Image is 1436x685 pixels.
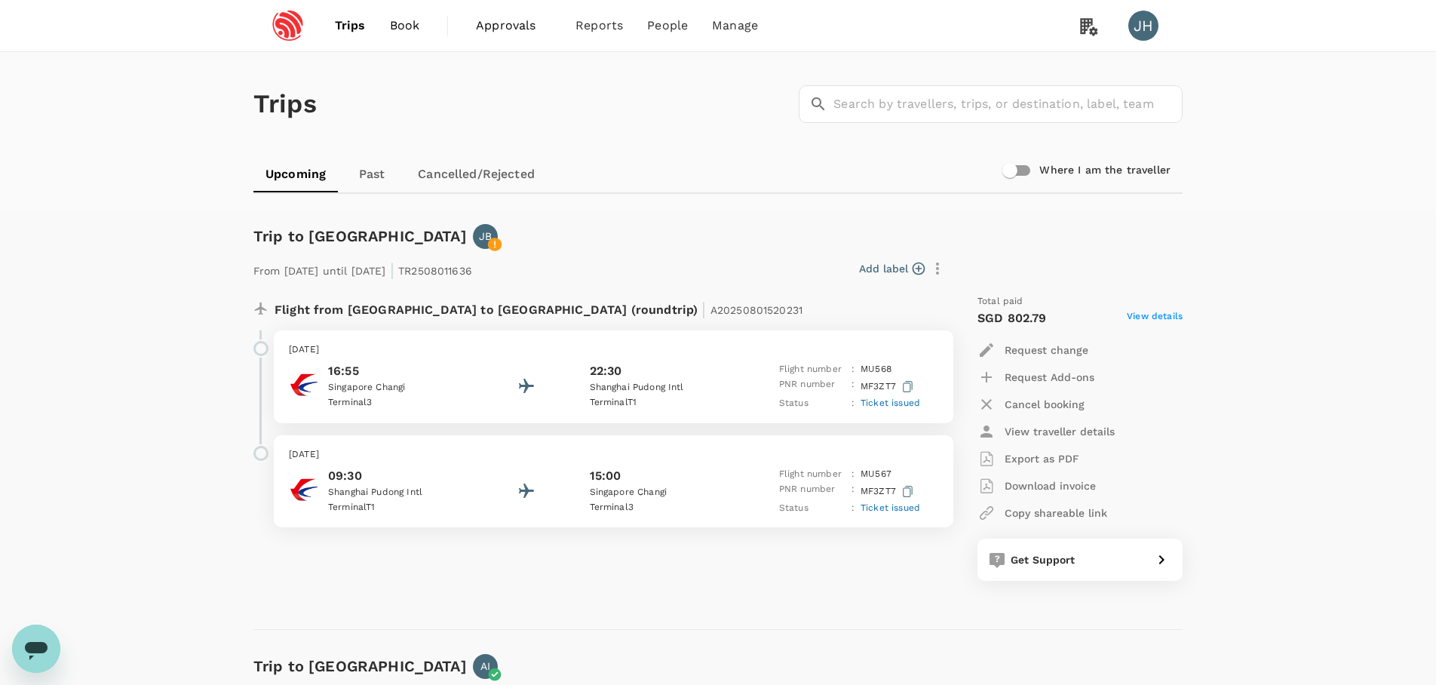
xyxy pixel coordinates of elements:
[851,362,855,377] p: :
[851,482,855,501] p: :
[977,445,1079,472] button: Export as PDF
[701,299,706,320] span: |
[289,342,938,358] p: [DATE]
[861,482,916,501] p: MF3ZT7
[851,396,855,411] p: :
[328,500,464,515] p: Terminal T1
[328,362,464,380] p: 16:55
[406,156,547,192] a: Cancelled/Rejected
[977,472,1096,499] button: Download invoice
[275,294,802,321] p: Flight from [GEOGRAPHIC_DATA] to [GEOGRAPHIC_DATA] (roundtrip)
[1005,424,1115,439] p: View traveller details
[779,467,845,482] p: Flight number
[1005,451,1079,466] p: Export as PDF
[1127,309,1183,327] span: View details
[390,17,420,35] span: Book
[253,224,467,248] h6: Trip to [GEOGRAPHIC_DATA]
[859,261,925,276] button: Add label
[590,467,621,485] p: 15:00
[1128,11,1158,41] div: JH
[779,482,845,501] p: PNR number
[710,304,802,316] span: A20250801520231
[590,485,726,500] p: Singapore Changi
[977,309,1047,327] p: SGD 802.79
[12,625,60,673] iframe: Button to launch messaging window
[479,229,492,244] p: JB
[480,659,490,674] p: AI
[1005,478,1096,493] p: Download invoice
[328,467,464,485] p: 09:30
[861,502,920,513] span: Ticket issued
[977,418,1115,445] button: View traveller details
[328,380,464,395] p: Singapore Changi
[977,294,1023,309] span: Total paid
[335,17,366,35] span: Trips
[590,500,726,515] p: Terminal 3
[289,475,319,505] img: China Eastern Airlines
[1005,342,1088,358] p: Request change
[1005,505,1107,521] p: Copy shareable link
[253,156,338,192] a: Upcoming
[779,501,845,516] p: Status
[590,395,726,410] p: Terminal T1
[338,156,406,192] a: Past
[1011,554,1075,566] span: Get Support
[779,396,845,411] p: Status
[977,391,1085,418] button: Cancel booking
[779,362,845,377] p: Flight number
[1005,370,1094,385] p: Request Add-ons
[590,362,622,380] p: 22:30
[476,17,551,35] span: Approvals
[253,9,323,42] img: Espressif Systems Singapore Pte Ltd
[1039,162,1171,179] h6: Where I am the traveller
[253,654,467,678] h6: Trip to [GEOGRAPHIC_DATA]
[977,336,1088,364] button: Request change
[861,467,891,482] p: MU 567
[712,17,758,35] span: Manage
[779,377,845,396] p: PNR number
[861,398,920,408] span: Ticket issued
[647,17,688,35] span: People
[977,364,1094,391] button: Request Add-ons
[1005,397,1085,412] p: Cancel booking
[977,499,1107,527] button: Copy shareable link
[833,85,1183,123] input: Search by travellers, trips, or destination, label, team
[851,467,855,482] p: :
[253,255,472,282] p: From [DATE] until [DATE] TR2508011636
[289,370,319,400] img: China Eastern Airlines
[328,395,464,410] p: Terminal 3
[390,260,394,281] span: |
[861,362,891,377] p: MU 568
[851,377,855,396] p: :
[253,52,317,156] h1: Trips
[289,447,938,462] p: [DATE]
[861,377,916,396] p: MF3ZT7
[575,17,623,35] span: Reports
[851,501,855,516] p: :
[328,485,464,500] p: Shanghai Pudong Intl
[590,380,726,395] p: Shanghai Pudong Intl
